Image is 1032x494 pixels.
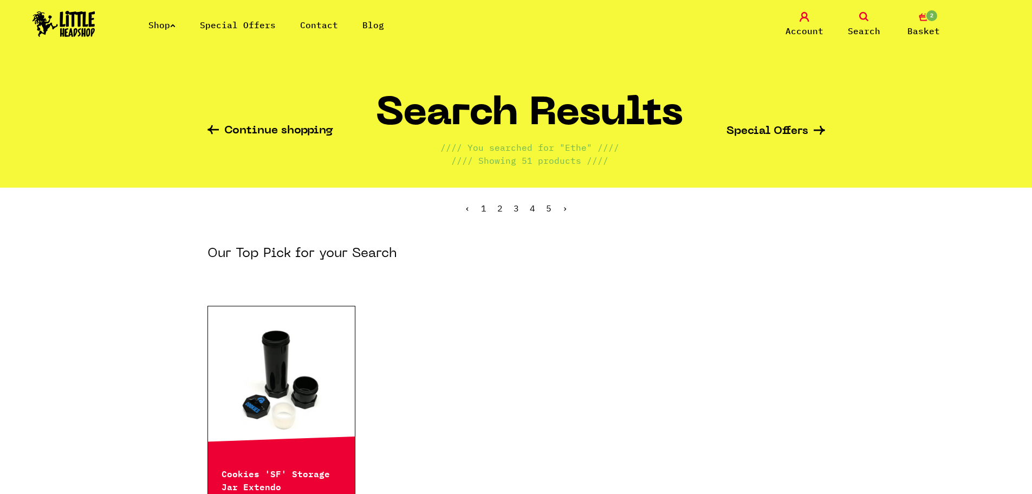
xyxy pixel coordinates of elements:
a: Continue shopping [207,125,333,138]
p: Cookies 'SF' Storage Jar Extendo [222,466,342,492]
a: Special Offers [726,126,825,137]
span: 2 [925,9,938,22]
span: Search [848,24,880,37]
span: Account [786,24,823,37]
a: 3 [514,203,519,214]
a: Special Offers [200,20,276,30]
span: 1 [481,203,486,214]
a: Next » [562,203,568,214]
h3: Our Top Pick for your Search [207,245,397,262]
p: //// Showing 51 products //// [451,154,608,167]
a: 4 [530,203,535,214]
a: 2 [497,203,503,214]
li: « Previous [465,204,470,213]
a: 2 Basket [897,12,951,37]
span: Basket [907,24,940,37]
a: Contact [300,20,338,30]
a: Blog [362,20,384,30]
a: 5 [546,203,551,214]
img: Little Head Shop Logo [33,11,95,37]
h1: Search Results [376,96,683,141]
p: //// You searched for "Ethe" //// [440,141,619,154]
a: Search [837,12,891,37]
a: Shop [148,20,176,30]
span: ‹ [465,203,470,214]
